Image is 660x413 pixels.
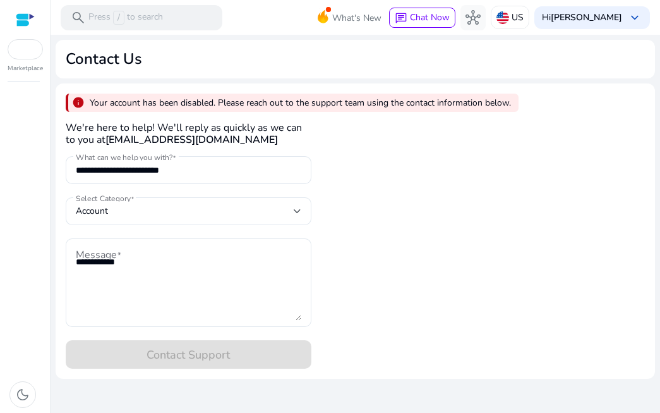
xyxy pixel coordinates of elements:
span: info [72,96,85,109]
span: / [113,11,124,25]
p: Hi [542,13,622,22]
span: keyboard_arrow_down [627,10,642,25]
mat-label: Select Category [76,194,131,204]
span: Account [76,205,108,217]
p: Press to search [88,11,163,25]
span: dark_mode [15,387,30,402]
span: What's New [332,7,381,29]
h4: We're here to help! We'll reply as quickly as we can to you at [66,122,311,146]
mat-label: What can we help you with? [76,152,172,163]
span: search [71,10,86,25]
span: chat [395,12,407,25]
p: US [512,6,524,28]
span: hub [465,10,481,25]
p: Marketplace [8,64,43,73]
b: [PERSON_NAME] [551,11,622,23]
span: Chat Now [410,11,450,23]
p: Your account has been disabled. Please reach out to the support team using the contact informatio... [90,96,511,109]
button: hub [460,5,486,30]
button: chatChat Now [389,8,455,28]
h2: Contact Us [66,50,142,68]
b: [EMAIL_ADDRESS][DOMAIN_NAME] [105,133,278,147]
img: us.svg [496,11,509,24]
